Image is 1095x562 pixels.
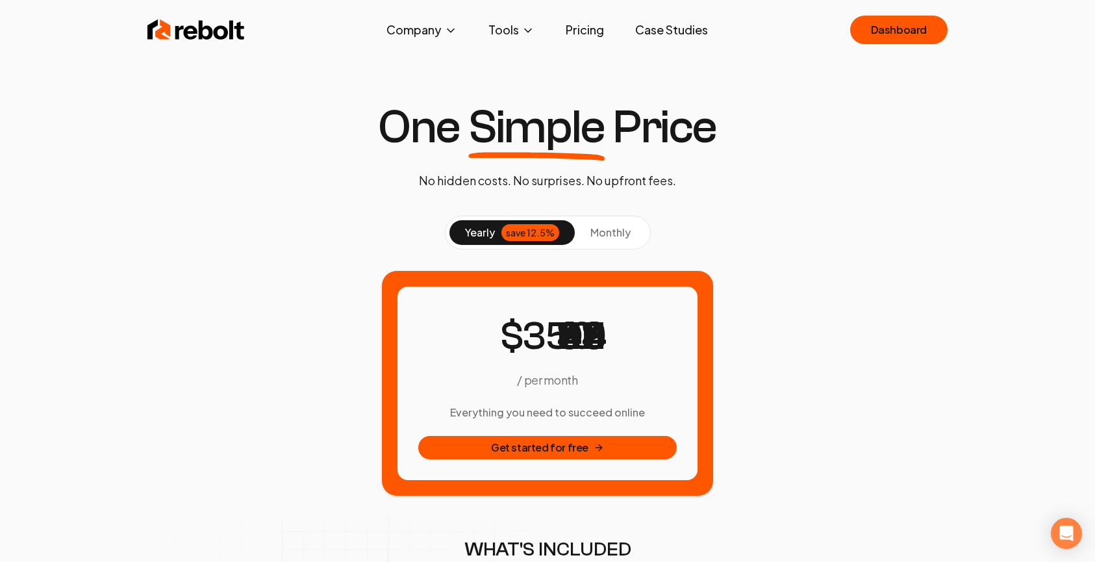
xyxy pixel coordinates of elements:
[378,104,717,151] h1: One Price
[575,220,646,245] button: monthly
[555,17,614,43] a: Pricing
[517,371,577,389] p: / per month
[465,225,495,240] span: yearly
[147,17,245,43] img: Rebolt Logo
[418,405,677,420] h3: Everything you need to succeed online
[376,17,468,43] button: Company
[478,17,545,43] button: Tools
[501,224,559,241] div: save 12.5%
[625,17,718,43] a: Case Studies
[1051,518,1082,549] div: Open Intercom Messenger
[360,538,735,561] h2: WHAT'S INCLUDED
[468,104,605,151] span: Simple
[590,225,631,239] span: monthly
[449,220,575,245] button: yearlysave 12.5%
[418,436,677,459] button: Get started for free
[419,172,676,190] p: No hidden costs. No surprises. No upfront fees.
[850,16,948,44] a: Dashboard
